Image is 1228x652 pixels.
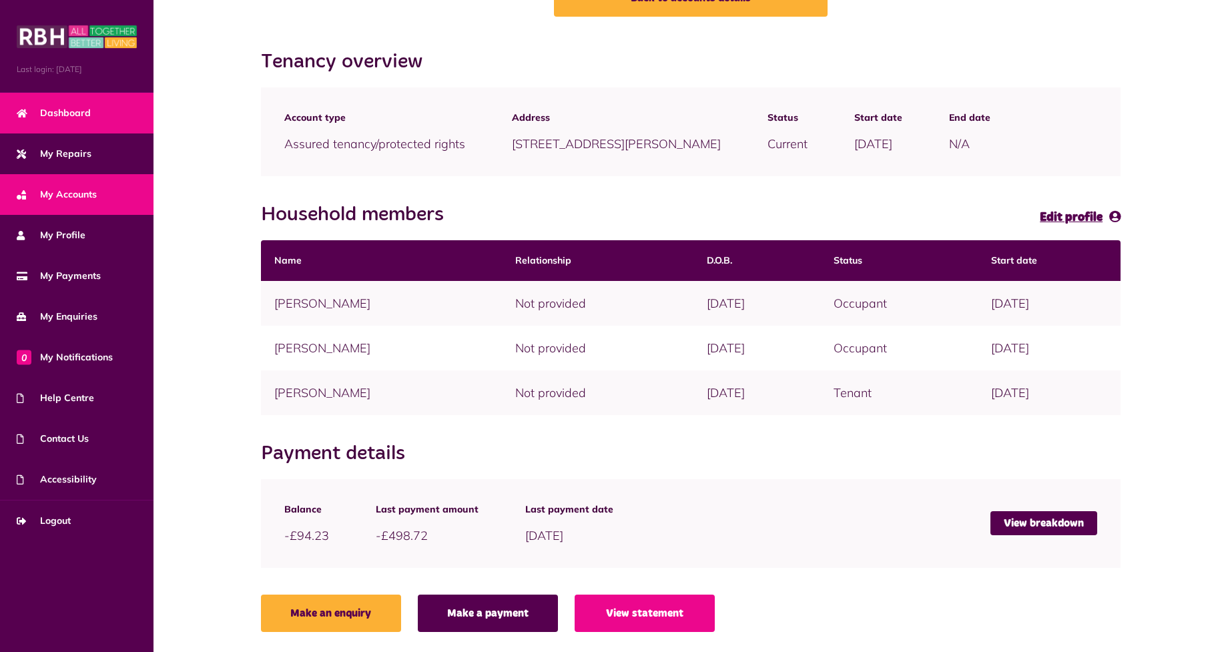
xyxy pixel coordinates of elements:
[854,136,892,151] span: [DATE]
[502,240,693,281] th: Relationship
[261,442,418,466] h2: Payment details
[693,370,820,415] td: [DATE]
[17,23,137,50] img: MyRBH
[17,147,91,161] span: My Repairs
[854,111,902,125] span: Start date
[284,136,465,151] span: Assured tenancy/protected rights
[525,503,613,517] span: Last payment date
[820,326,978,370] td: Occupant
[820,240,978,281] th: Status
[261,203,457,227] h2: Household members
[17,106,91,120] span: Dashboard
[17,432,89,446] span: Contact Us
[978,281,1121,326] td: [DATE]
[261,326,502,370] td: [PERSON_NAME]
[17,269,101,283] span: My Payments
[990,511,1097,535] a: View breakdown
[17,391,94,405] span: Help Centre
[376,503,479,517] span: Last payment amount
[525,528,563,543] span: [DATE]
[949,111,990,125] span: End date
[261,370,502,415] td: [PERSON_NAME]
[17,350,113,364] span: My Notifications
[17,350,31,364] span: 0
[502,370,693,415] td: Not provided
[820,281,978,326] td: Occupant
[1040,208,1121,227] a: Edit profile
[284,111,465,125] span: Account type
[17,472,97,486] span: Accessibility
[978,326,1121,370] td: [DATE]
[376,528,428,543] span: -£498.72
[575,595,715,632] a: View statement
[17,228,85,242] span: My Profile
[17,514,71,528] span: Logout
[978,240,1121,281] th: Start date
[978,370,1121,415] td: [DATE]
[512,136,721,151] span: [STREET_ADDRESS][PERSON_NAME]
[502,326,693,370] td: Not provided
[17,310,97,324] span: My Enquiries
[949,136,970,151] span: N/A
[693,326,820,370] td: [DATE]
[820,370,978,415] td: Tenant
[693,281,820,326] td: [DATE]
[502,281,693,326] td: Not provided
[17,63,137,75] span: Last login: [DATE]
[261,281,502,326] td: [PERSON_NAME]
[17,188,97,202] span: My Accounts
[1040,212,1103,224] span: Edit profile
[693,240,820,281] th: D.O.B.
[512,111,721,125] span: Address
[261,50,436,74] h2: Tenancy overview
[767,136,808,151] span: Current
[261,595,401,632] a: Make an enquiry
[284,528,329,543] span: -£94.23
[261,240,502,281] th: Name
[767,111,808,125] span: Status
[418,595,558,632] a: Make a payment
[284,503,329,517] span: Balance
